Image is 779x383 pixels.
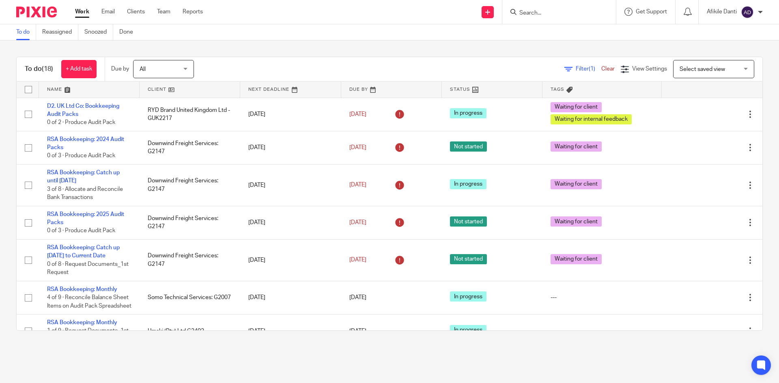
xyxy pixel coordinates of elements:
[707,8,737,16] p: Afikile Danti
[349,220,366,225] span: [DATE]
[632,66,667,72] span: View Settings
[576,66,601,72] span: Filter
[240,315,341,348] td: [DATE]
[450,216,487,227] span: Not started
[47,120,115,125] span: 0 of 2 · Produce Audit Pack
[450,325,486,335] span: In progress
[140,98,240,131] td: RYD Brand United Kingdom Ltd - GUK2217
[111,65,129,73] p: Due by
[101,8,115,16] a: Email
[157,8,170,16] a: Team
[240,281,341,314] td: [DATE]
[551,216,602,227] span: Waiting for client
[349,328,366,334] span: [DATE]
[680,66,725,72] span: Select saved view
[601,66,615,72] a: Clear
[16,24,36,40] a: To do
[47,245,120,259] a: RSA Bookkeeping: Catch up [DATE] to Current Date
[349,182,366,188] span: [DATE]
[140,164,240,206] td: Downwind Freight Services: G2147
[349,257,366,263] span: [DATE]
[551,102,602,112] span: Waiting for client
[47,170,120,184] a: RSA Bookkeeping: Catch up until [DATE]
[75,8,89,16] a: Work
[551,293,654,302] div: ---
[140,315,240,348] td: Umaki (Pty) Ltd G2402
[47,153,115,159] span: 0 of 3 · Produce Audit Pack
[42,24,78,40] a: Reassigned
[140,281,240,314] td: Somo Technical Services: G2007
[47,212,124,225] a: RSA Bookkeeping: 2025 Audit Packs
[551,87,564,92] span: Tags
[240,239,341,281] td: [DATE]
[16,6,57,17] img: Pixie
[47,228,115,234] span: 0 of 3 · Produce Audit Pack
[47,103,119,117] a: D2. UK Ltd Co: Bookkeeping Audit Packs
[349,295,366,300] span: [DATE]
[183,8,203,16] a: Reports
[636,9,667,15] span: Get Support
[240,131,341,164] td: [DATE]
[741,6,754,19] img: svg%3E
[47,137,124,150] a: RSA Bookkeeping: 2024 Audit Packs
[450,141,487,152] span: Not started
[551,179,602,189] span: Waiting for client
[450,179,486,189] span: In progress
[551,327,654,335] div: ---
[47,328,129,342] span: 1 of 9 · Request Documents_1st Request
[47,320,117,325] a: RSA Bookkeeping: Monthly
[551,114,632,124] span: Waiting for internal feedback
[47,261,129,276] span: 0 of 8 · Request Documents_1st Request
[25,65,53,73] h1: To do
[47,186,123,201] span: 3 of 8 · Allocate and Reconcile Bank Transactions
[519,10,592,17] input: Search
[84,24,113,40] a: Snoozed
[61,60,97,78] a: + Add task
[450,254,487,264] span: Not started
[127,8,145,16] a: Clients
[349,111,366,117] span: [DATE]
[240,206,341,239] td: [DATE]
[450,108,486,118] span: In progress
[349,145,366,150] span: [DATE]
[140,206,240,239] td: Downwind Freight Services: G2147
[450,291,486,302] span: In progress
[47,287,117,292] a: RSA Bookkeeping: Monthly
[47,295,131,309] span: 4 of 9 · Reconcile Balance Sheet Items on Audit Pack Spreadsheet
[140,239,240,281] td: Downwind Freight Services: G2147
[240,164,341,206] td: [DATE]
[240,98,341,131] td: [DATE]
[140,66,146,72] span: All
[42,66,53,72] span: (18)
[589,66,595,72] span: (1)
[551,141,602,152] span: Waiting for client
[140,131,240,164] td: Downwind Freight Services: G2147
[551,254,602,264] span: Waiting for client
[119,24,139,40] a: Done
